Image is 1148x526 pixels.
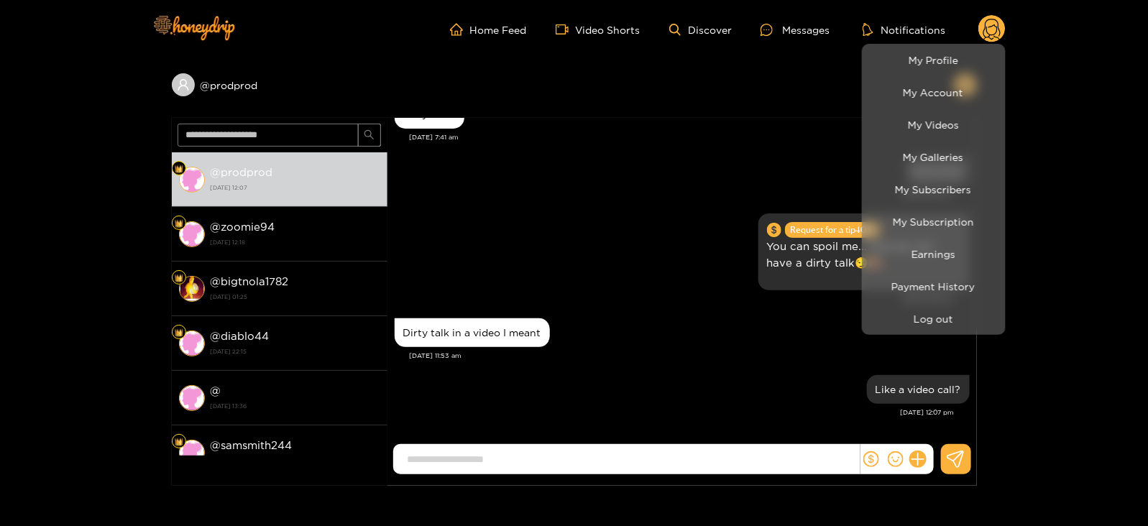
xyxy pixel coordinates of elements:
a: My Subscription [865,209,1002,234]
a: My Profile [865,47,1002,73]
a: Payment History [865,274,1002,299]
button: Log out [865,306,1002,331]
a: My Galleries [865,144,1002,170]
a: My Subscribers [865,177,1002,202]
a: My Videos [865,112,1002,137]
a: My Account [865,80,1002,105]
a: Earnings [865,241,1002,267]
